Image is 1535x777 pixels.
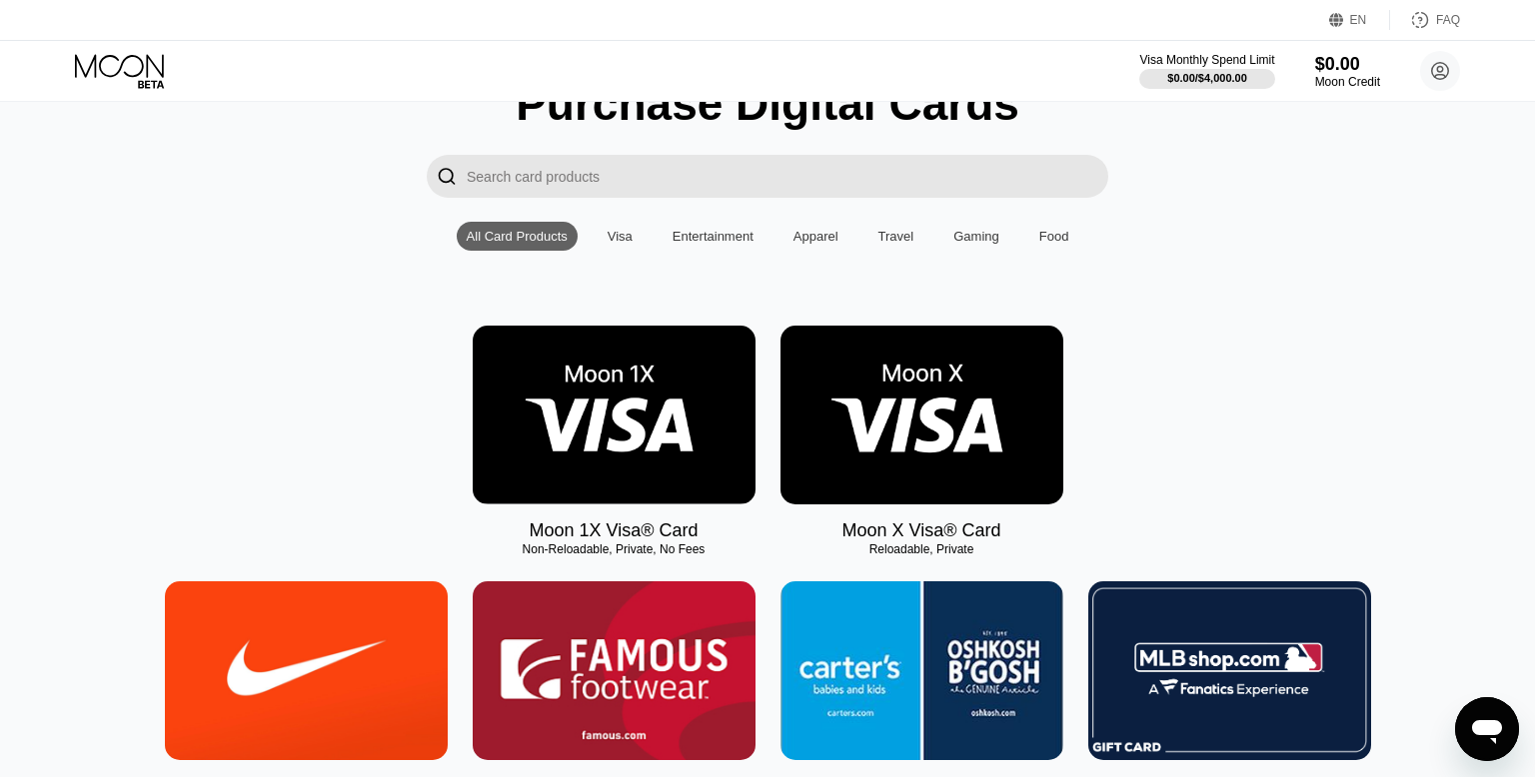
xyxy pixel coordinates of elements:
[868,222,924,251] div: Travel
[1029,222,1079,251] div: Food
[457,222,578,251] div: All Card Products
[780,542,1063,556] div: Reloadable, Private
[598,222,643,251] div: Visa
[1390,10,1460,30] div: FAQ
[529,520,698,541] div: Moon 1X Visa® Card
[1329,10,1390,30] div: EN
[467,155,1108,198] input: Search card products
[1436,13,1460,27] div: FAQ
[1139,53,1274,89] div: Visa Monthly Spend Limit$0.00/$4,000.00
[673,229,754,244] div: Entertainment
[473,542,756,556] div: Non-Reloadable, Private, No Fees
[1167,72,1247,84] div: $0.00 / $4,000.00
[467,229,568,244] div: All Card Products
[1455,697,1519,761] iframe: Bouton de lancement de la fenêtre de messagerie
[783,222,848,251] div: Apparel
[793,229,838,244] div: Apparel
[608,229,633,244] div: Visa
[1315,75,1380,89] div: Moon Credit
[663,222,764,251] div: Entertainment
[1315,54,1380,75] div: $0.00
[841,520,1000,541] div: Moon X Visa® Card
[437,165,457,188] div: 
[878,229,914,244] div: Travel
[1315,54,1380,89] div: $0.00Moon Credit
[427,155,467,198] div: 
[1139,53,1274,67] div: Visa Monthly Spend Limit
[943,222,1009,251] div: Gaming
[516,77,1019,131] div: Purchase Digital Cards
[1350,13,1367,27] div: EN
[1039,229,1069,244] div: Food
[953,229,999,244] div: Gaming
